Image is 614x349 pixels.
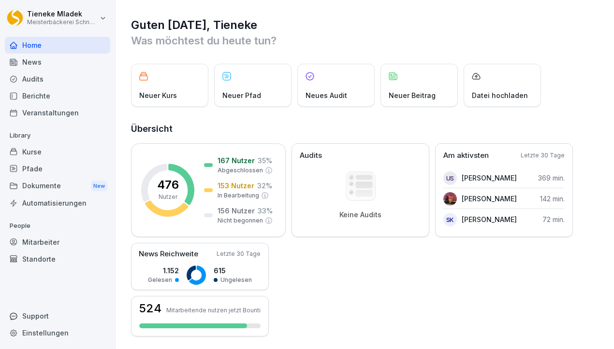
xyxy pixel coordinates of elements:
p: Neuer Pfad [222,90,261,100]
p: Tieneke Mladek [27,10,98,18]
p: 1.152 [148,265,179,276]
p: [PERSON_NAME] [462,194,517,204]
p: Nicht begonnen [218,216,263,225]
p: 615 [214,265,252,276]
p: Letzte 30 Tage [521,151,565,160]
a: Einstellungen [5,324,110,341]
p: Mitarbeitende nutzen jetzt Bounti [166,307,261,314]
a: Berichte [5,87,110,104]
p: News Reichweite [139,249,198,260]
h2: Übersicht [131,122,599,136]
p: 32 % [257,181,272,191]
p: Neuer Kurs [139,90,177,100]
a: Home [5,37,110,54]
a: Veranstaltungen [5,104,110,121]
h3: 524 [139,303,161,314]
p: Nutzer [159,193,177,201]
p: Letzte 30 Tage [217,250,261,258]
p: 476 [157,179,179,191]
img: br47agzvbvfyfdx7msxq45fa.png [443,192,457,206]
p: Datei hochladen [472,90,528,100]
a: Standorte [5,251,110,267]
a: Audits [5,70,110,87]
p: 142 min. [540,194,565,204]
p: Library [5,128,110,143]
p: 33 % [258,206,273,216]
p: People [5,218,110,234]
p: Meisterbäckerei Schneckenburger [27,19,98,26]
p: Keine Audits [339,210,381,219]
div: New [91,181,107,192]
a: Kurse [5,143,110,160]
p: Abgeschlossen [218,166,263,175]
a: Pfade [5,160,110,177]
p: Was möchtest du heute tun? [131,33,599,48]
p: Gelesen [148,276,172,284]
p: Am aktivsten [443,150,489,161]
div: US [443,171,457,185]
p: 369 min. [538,173,565,183]
p: Audits [300,150,322,161]
p: 72 min. [542,214,565,224]
p: Neues Audit [306,90,347,100]
div: Support [5,307,110,324]
a: News [5,54,110,70]
a: Mitarbeiter [5,234,110,251]
p: [PERSON_NAME] [462,173,517,183]
p: 153 Nutzer [218,181,254,191]
p: 156 Nutzer [218,206,255,216]
a: DokumenteNew [5,177,110,195]
p: 167 Nutzer [218,155,255,166]
p: 35 % [258,155,272,166]
p: Ungelesen [220,276,252,284]
a: Automatisierungen [5,195,110,211]
p: Neuer Beitrag [389,90,436,100]
h1: Guten [DATE], Tieneke [131,17,599,33]
div: Dokumente [5,177,110,195]
p: In Bearbeitung [218,191,259,200]
div: SK [443,213,457,226]
p: [PERSON_NAME] [462,214,517,224]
